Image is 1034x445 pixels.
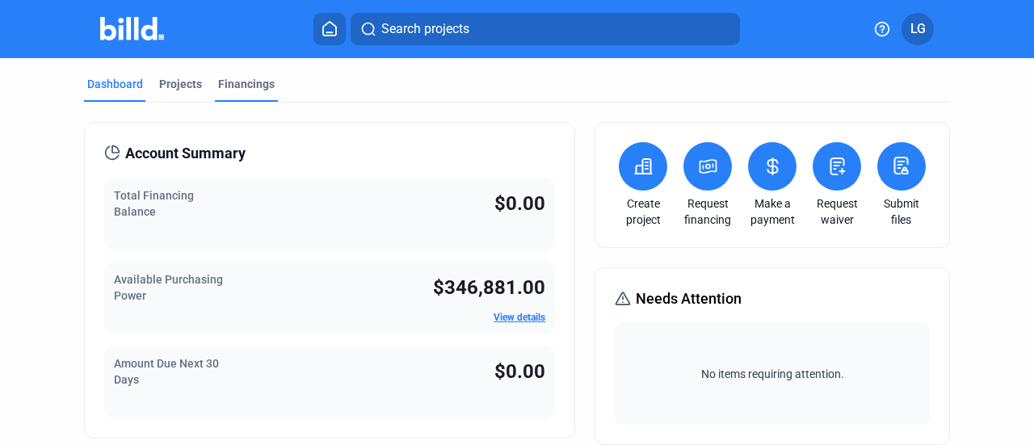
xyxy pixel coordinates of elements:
[902,13,934,45] button: LG
[159,76,202,92] div: Projects
[100,17,164,40] img: Billd Company Logo
[679,195,736,228] a: Request financing
[494,312,545,323] a: View details
[744,195,801,228] a: Make a payment
[351,13,740,45] button: Search projects
[125,142,246,165] span: Account Summary
[910,19,926,39] span: LG
[114,273,223,302] span: Available Purchasing Power
[433,276,545,299] span: $346,881.00
[114,357,219,386] span: Amount Due Next 30 Days
[615,195,671,228] a: Create project
[494,360,545,383] span: $0.00
[218,76,275,92] div: Financings
[381,19,469,39] span: Search projects
[636,288,742,310] span: Needs Attention
[809,195,865,228] a: Request waiver
[114,189,194,218] span: Total Financing Balance
[494,192,545,215] span: $0.00
[87,76,143,92] div: Dashboard
[621,366,923,382] span: No items requiring attention.
[873,195,930,228] a: Submit files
